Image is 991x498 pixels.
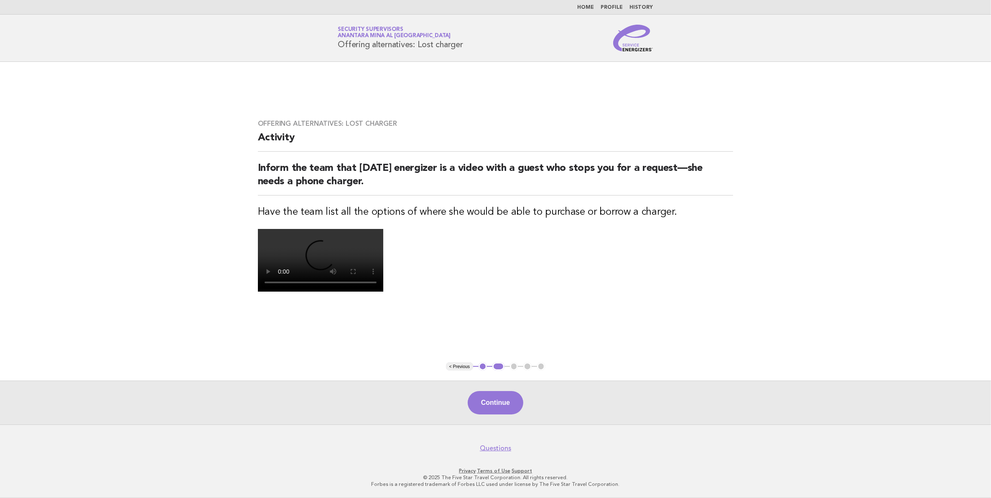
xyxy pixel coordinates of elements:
a: Privacy [459,468,476,474]
p: Forbes is a registered trademark of Forbes LLC used under license by The Five Star Travel Corpora... [240,481,752,488]
span: Anantara Mina al [GEOGRAPHIC_DATA] [338,33,451,39]
h3: Have the team list all the options of where she would be able to purchase or borrow a charger. [258,206,734,219]
h3: Offering alternatives: Lost charger [258,119,734,128]
a: Questions [480,444,511,452]
button: Continue [468,391,523,414]
button: 2 [492,362,504,371]
button: < Previous [446,362,473,371]
a: Terms of Use [477,468,510,474]
h1: Offering alternatives: Lost charger [338,27,463,49]
h2: Activity [258,131,734,152]
h2: Inform the team that [DATE] energizer is a video with a guest who stops you for a request—she nee... [258,162,734,196]
button: 1 [479,362,487,371]
a: Support [512,468,532,474]
a: Profile [601,5,623,10]
p: © 2025 The Five Star Travel Corporation. All rights reserved. [240,474,752,481]
a: History [630,5,653,10]
a: Home [578,5,594,10]
img: Service Energizers [613,25,653,51]
p: · · [240,468,752,474]
a: Security SupervisorsAnantara Mina al [GEOGRAPHIC_DATA] [338,27,451,38]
